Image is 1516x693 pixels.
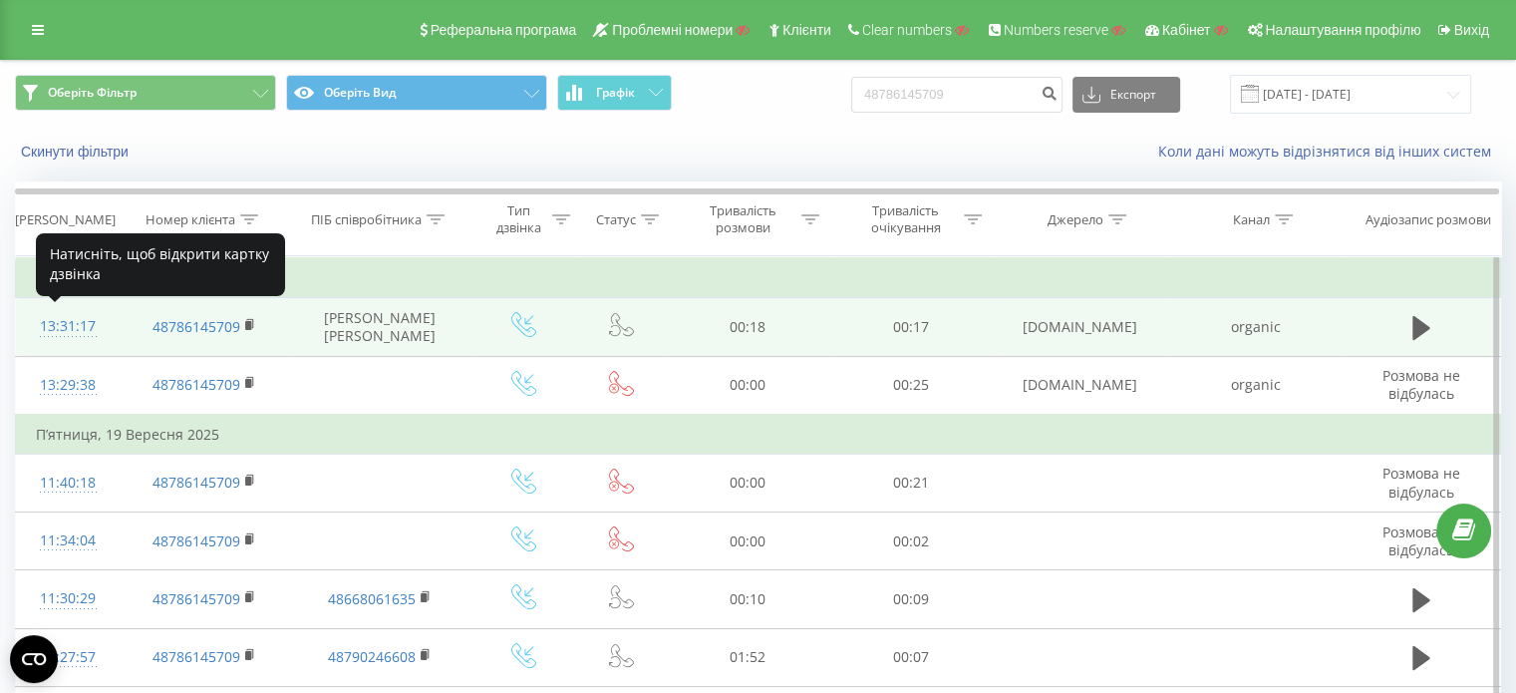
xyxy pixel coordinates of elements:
[862,22,952,38] span: Clear numbers
[146,211,235,228] div: Номер клієнта
[829,454,992,512] td: 00:21
[992,356,1167,415] td: [DOMAIN_NAME]
[152,375,240,394] a: 48786145709
[36,638,100,677] div: 11:27:57
[286,75,547,111] button: Оберіть Вид
[1162,22,1211,38] span: Кабінет
[829,628,992,686] td: 00:07
[1048,211,1103,228] div: Джерело
[667,298,829,356] td: 00:18
[1382,464,1460,501] span: Розмова не відбулась
[16,415,1501,455] td: П’ятниця, 19 Вересня 2025
[1072,77,1180,113] button: Експорт
[36,521,100,560] div: 11:34:04
[16,258,1501,298] td: Вчора
[10,635,58,683] button: Open CMP widget
[851,77,1062,113] input: Пошук за номером
[667,356,829,415] td: 00:00
[690,202,796,236] div: Тривалість розмови
[152,473,240,492] a: 48786145709
[489,202,548,236] div: Тип дзвінка
[431,22,577,38] span: Реферальна програма
[596,86,635,100] span: Графік
[1382,366,1460,403] span: Розмова не відбулась
[992,298,1167,356] td: [DOMAIN_NAME]
[15,143,139,161] button: Скинути фільтри
[15,211,116,228] div: [PERSON_NAME]
[667,628,829,686] td: 01:52
[1158,142,1501,161] a: Коли дані можуть відрізнятися вiд інших систем
[328,589,416,608] a: 48668061635
[152,317,240,336] a: 48786145709
[667,454,829,512] td: 00:00
[557,75,672,111] button: Графік
[1265,22,1420,38] span: Налаштування профілю
[36,579,100,618] div: 11:30:29
[36,307,100,346] div: 13:31:17
[152,647,240,666] a: 48786145709
[1382,522,1460,559] span: Розмова не відбулась
[1365,211,1491,228] div: Аудіозапис розмови
[1168,298,1344,356] td: organic
[782,22,831,38] span: Клієнти
[1454,22,1489,38] span: Вихід
[667,513,829,570] td: 00:00
[852,202,959,236] div: Тривалість очікування
[289,298,471,356] td: [PERSON_NAME] [PERSON_NAME]
[152,589,240,608] a: 48786145709
[829,356,992,415] td: 00:25
[36,464,100,503] div: 11:40:18
[152,531,240,550] a: 48786145709
[1168,356,1344,415] td: organic
[48,85,137,101] span: Оберіть Фільтр
[829,298,992,356] td: 00:17
[829,570,992,628] td: 00:09
[612,22,733,38] span: Проблемні номери
[15,75,276,111] button: Оберіть Фільтр
[1004,22,1108,38] span: Numbers reserve
[596,211,636,228] div: Статус
[1233,211,1270,228] div: Канал
[328,647,416,666] a: 48790246608
[829,513,992,570] td: 00:02
[311,211,422,228] div: ПІБ співробітника
[667,570,829,628] td: 00:10
[36,366,100,405] div: 13:29:38
[36,233,285,296] div: Натисніть, щоб відкрити картку дзвінка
